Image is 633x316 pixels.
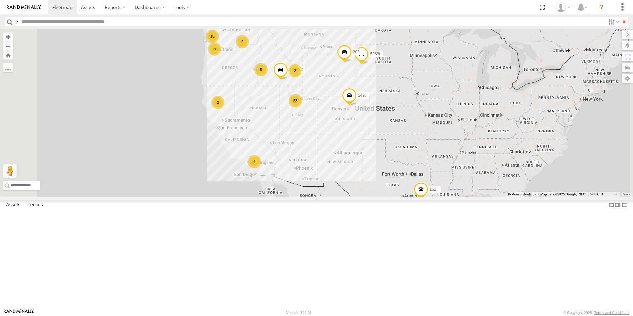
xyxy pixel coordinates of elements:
button: Drag Pegman onto the map to open Street View [3,164,17,178]
span: 152 [430,187,436,192]
img: rand-logo.svg [7,5,41,10]
label: Search Query [14,17,19,26]
button: Zoom in [3,32,13,41]
i: ? [596,2,607,13]
div: 2 [211,96,224,109]
a: Visit our Website [4,309,34,316]
div: Heidi Drysdale [554,2,573,12]
span: 1496 [358,93,367,98]
div: 8 [208,42,221,56]
div: 2 [236,35,249,48]
span: 208 [353,50,360,54]
span: T-199 D [289,68,304,72]
span: Map data ©2025 Google, INEGI [540,192,586,196]
div: 5 [254,63,268,76]
button: Zoom Home [3,51,13,60]
span: 200 km [590,192,602,196]
button: Keyboard shortcuts [508,192,536,197]
button: Zoom out [3,41,13,51]
div: © Copyright 2025 - [563,311,629,315]
label: Hide Summary Table [621,200,628,210]
div: 4 [248,155,261,168]
div: 13 [206,30,219,43]
label: Fences [24,200,46,210]
label: Search Filter Options [606,17,620,26]
label: Dock Summary Table to the Right [614,200,621,210]
div: Version: 309.01 [286,311,312,315]
span: 5358L [370,52,381,56]
label: Dock Summary Table to the Left [608,200,614,210]
button: Map Scale: 200 km per 45 pixels [588,192,620,197]
label: Assets [3,200,24,210]
div: 2 [288,64,302,77]
label: Map Settings [622,74,633,83]
label: Measure [3,63,13,72]
a: Terms (opens in new tab) [623,193,630,196]
a: Terms and Conditions [594,311,629,315]
div: 58 [289,94,302,107]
